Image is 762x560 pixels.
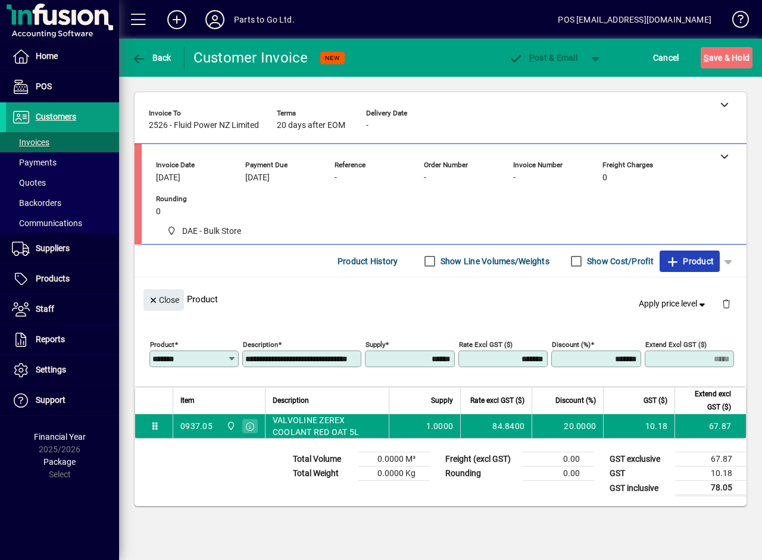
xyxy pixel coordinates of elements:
td: Total Weight [287,467,358,481]
label: Show Cost/Profit [585,255,654,267]
button: Apply price level [634,293,713,315]
span: - [513,173,516,183]
span: 20 days after EOM [277,121,345,130]
span: POS [36,82,52,91]
span: 0 [602,173,607,183]
span: Quotes [12,178,46,187]
td: Rounding [439,467,523,481]
mat-label: Description [243,340,278,349]
td: 0.00 [523,467,594,481]
span: Rate excl GST ($) [470,394,524,407]
a: Backorders [6,193,119,213]
span: Home [36,51,58,61]
span: [DATE] [156,173,180,183]
mat-label: Discount (%) [552,340,591,349]
button: Product History [333,251,403,272]
app-page-header-button: Close [140,294,187,305]
td: GST [604,467,675,481]
span: - [335,173,337,183]
td: 10.18 [603,414,674,438]
span: - [366,121,368,130]
span: Rounding [156,195,227,203]
span: Apply price level [639,298,708,310]
span: Suppliers [36,243,70,253]
span: Back [132,53,171,62]
a: Home [6,42,119,71]
a: Reports [6,325,119,355]
div: 0937.05 [180,420,213,432]
span: Invoices [12,137,49,147]
mat-label: Rate excl GST ($) [459,340,513,349]
app-page-header-button: Delete [712,298,741,309]
a: Settings [6,355,119,385]
span: [DATE] [245,173,270,183]
button: Save & Hold [701,47,752,68]
span: Package [43,457,76,467]
span: ave & Hold [704,48,749,67]
span: Extend excl GST ($) [682,387,731,414]
span: VALVOLINE ZEREX COOLANT RED OAT 5L [273,414,382,438]
mat-label: Extend excl GST ($) [645,340,707,349]
app-page-header-button: Back [119,47,185,68]
span: Communications [12,218,82,228]
span: Close [148,290,179,310]
a: Communications [6,213,119,233]
mat-label: Product [150,340,174,349]
button: Cancel [650,47,682,68]
span: Settings [36,365,66,374]
button: Product [660,251,720,272]
a: Products [6,264,119,294]
span: 2526 - Fluid Power NZ Limited [149,121,259,130]
span: DAE - Bulk Store [182,225,241,237]
span: Products [36,274,70,283]
td: 67.87 [674,414,746,438]
td: 78.05 [675,481,747,496]
span: - [424,173,426,183]
mat-label: Supply [366,340,385,349]
td: GST inclusive [604,481,675,496]
td: Freight (excl GST) [439,452,523,467]
span: GST ($) [644,394,667,407]
div: Product [135,277,747,321]
span: 1.0000 [426,420,454,432]
span: NEW [325,54,340,62]
span: ost & Email [508,53,577,62]
span: S [704,53,708,62]
td: 0.0000 Kg [358,467,430,481]
label: Show Line Volumes/Weights [438,255,549,267]
span: Staff [36,304,54,314]
span: Product History [338,252,398,271]
span: Product [666,252,714,271]
a: Payments [6,152,119,173]
span: 0 [156,207,161,217]
span: Payments [12,158,57,167]
span: Support [36,395,65,405]
button: Delete [712,289,741,318]
span: P [529,53,535,62]
span: Financial Year [34,432,86,442]
td: Total Volume [287,452,358,467]
span: Item [180,394,195,407]
td: 0.00 [523,452,594,467]
button: Profile [196,9,234,30]
a: POS [6,72,119,102]
div: Parts to Go Ltd. [234,10,295,29]
button: Post & Email [502,47,583,68]
a: Invoices [6,132,119,152]
button: Close [143,289,184,311]
button: Add [158,9,196,30]
td: GST exclusive [604,452,675,467]
td: 0.0000 M³ [358,452,430,467]
td: 20.0000 [532,414,603,438]
div: POS [EMAIL_ADDRESS][DOMAIN_NAME] [558,10,711,29]
span: Reports [36,334,65,344]
a: Quotes [6,173,119,193]
span: Discount (%) [555,394,596,407]
button: Back [129,47,174,68]
span: DAE - Bulk Store [223,420,237,433]
span: DAE - Bulk Store [162,224,246,239]
a: Support [6,386,119,415]
span: Backorders [12,198,61,208]
a: Knowledge Base [723,2,747,41]
td: 67.87 [675,452,747,467]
